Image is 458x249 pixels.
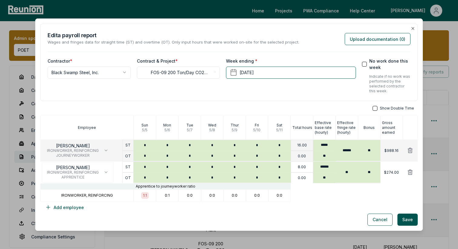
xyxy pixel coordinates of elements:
[47,143,99,148] p: [PERSON_NAME]
[78,125,96,130] p: Employee
[382,120,403,135] p: Gross amount earned
[384,170,399,175] p: $274.00
[226,66,356,78] button: [DATE]
[47,165,99,170] p: [PERSON_NAME]
[298,164,306,169] p: 8.00
[125,143,131,147] p: ST
[61,193,113,198] p: IRONWORKER, REINFORCING
[137,57,178,64] label: Contract & Project
[384,148,399,153] p: $988.16
[232,193,237,198] p: 0:0
[125,175,131,180] p: OT
[369,57,410,70] label: No work done this week
[380,106,414,110] span: Show Double Time
[363,125,375,130] p: Bonus
[47,175,99,179] span: APPRENTICE
[142,127,148,132] p: 5 / 5
[136,184,195,188] p: Apprentice to journeyworker ratio
[47,170,99,175] span: IRONWORKER, REINFORCING
[255,123,259,127] p: Fri
[369,74,410,93] p: Indicate if no work was performed by the selected contractor this week.
[315,120,335,135] p: Effective base rate (hourly)
[48,31,299,39] h2: Edit a payroll report
[367,213,393,225] button: Cancel
[232,127,237,132] p: 5 / 9
[253,127,261,132] p: 5 / 10
[125,153,131,158] p: OT
[40,201,89,213] button: Add employee
[345,33,410,45] button: Upload documentation (0)
[298,153,306,158] p: 0.00
[186,123,193,127] p: Tue
[209,193,215,198] p: 0:0
[277,193,282,198] p: 0:0
[48,39,299,45] p: Wages and fringes data for straight time (ST) and overtime (OT). Only input hours that were worke...
[163,123,171,127] p: Mon
[187,193,193,198] p: 0:0
[297,143,307,147] p: 16.00
[141,123,148,127] p: Sun
[254,193,260,198] p: 0:0
[208,123,216,127] p: Wed
[165,193,170,198] p: 0:1
[47,148,99,153] span: IRONWORKER, REINFORCING
[226,57,257,64] label: Week ending
[47,153,99,158] span: JOURNEYWORKER
[231,123,239,127] p: Thur
[337,120,358,135] p: Effective fringe rate (hourly)
[277,123,282,127] p: Sat
[48,57,72,64] label: Contractor
[209,127,215,132] p: 5 / 8
[125,164,131,169] p: ST
[397,213,418,225] button: Save
[143,193,147,198] p: 1:1
[276,127,283,132] p: 5 / 11
[187,127,193,132] p: 5 / 7
[164,127,170,132] p: 5 / 6
[298,175,306,180] p: 0.00
[292,125,312,130] p: Total hours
